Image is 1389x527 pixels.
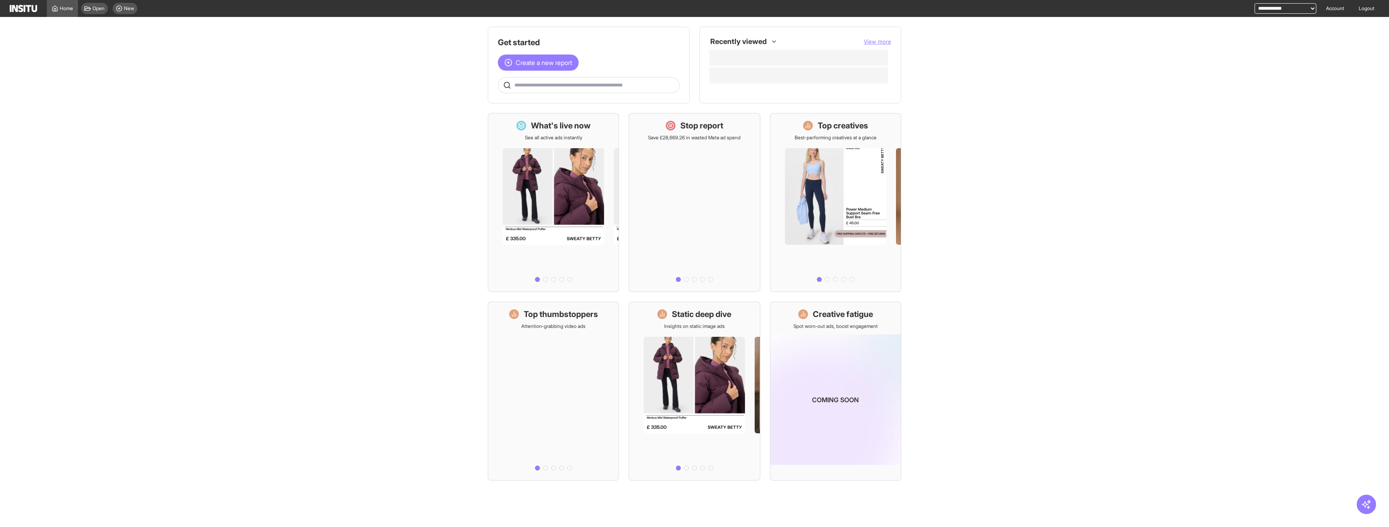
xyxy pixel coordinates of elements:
[531,120,591,131] h1: What's live now
[795,134,877,141] p: Best-performing creatives at a glance
[672,309,731,320] h1: Static deep dive
[124,5,134,12] span: New
[10,5,37,12] img: Logo
[498,55,579,71] button: Create a new report
[525,134,582,141] p: See all active ads instantly
[92,5,105,12] span: Open
[648,134,741,141] p: Save £28,669.26 in wasted Meta ad spend
[521,323,585,330] p: Attention-grabbing video ads
[818,120,868,131] h1: Top creatives
[488,302,619,481] a: Top thumbstoppersAttention-grabbing video ads
[864,38,891,45] span: View more
[60,5,73,12] span: Home
[770,113,901,292] a: Top creativesBest-performing creatives at a glance
[629,113,760,292] a: Stop reportSave £28,669.26 in wasted Meta ad spend
[664,323,725,330] p: Insights on static image ads
[498,37,680,48] h1: Get started
[524,309,598,320] h1: Top thumbstoppers
[864,38,891,46] button: View more
[488,113,619,292] a: What's live nowSee all active ads instantly
[680,120,723,131] h1: Stop report
[629,302,760,481] a: Static deep diveInsights on static image ads
[516,58,572,67] span: Create a new report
